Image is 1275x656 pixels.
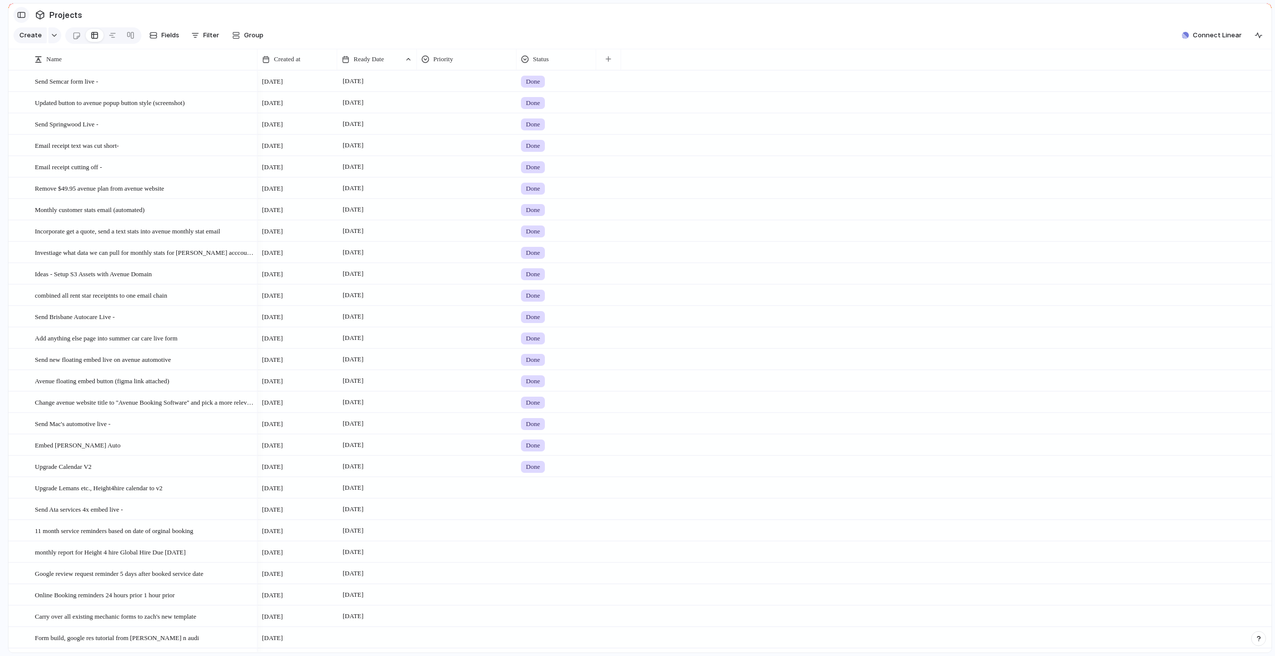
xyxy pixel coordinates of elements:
[262,398,283,408] span: [DATE]
[35,439,121,450] span: Embed [PERSON_NAME] Auto
[340,289,366,301] span: [DATE]
[340,204,366,216] span: [DATE]
[35,225,220,236] span: Incorporate get a quote, send a text stats into avenue monthly stat email
[354,54,384,64] span: Ready Date
[340,460,366,472] span: [DATE]
[35,567,203,579] span: Google review request reminder 5 days after booked service date
[35,311,115,322] span: Send Brisbane Autocare Live -
[35,204,144,215] span: Monthly customer stats email (automated)
[526,312,540,322] span: Done
[262,376,283,386] span: [DATE]
[340,353,366,365] span: [DATE]
[526,141,540,151] span: Done
[13,27,47,43] button: Create
[340,589,366,601] span: [DATE]
[262,547,283,557] span: [DATE]
[262,226,283,236] span: [DATE]
[262,419,283,429] span: [DATE]
[526,119,540,129] span: Done
[526,398,540,408] span: Done
[35,546,186,557] span: monthly report for Height 4 hire Global Hire Due [DATE]
[262,291,283,301] span: [DATE]
[340,546,366,558] span: [DATE]
[340,246,366,258] span: [DATE]
[35,353,171,365] span: Send new floating embed live on avenue automotive
[35,418,111,429] span: Send Mac's automotive live -
[19,30,42,40] span: Create
[526,376,540,386] span: Done
[203,30,219,40] span: Filter
[340,118,366,130] span: [DATE]
[526,333,540,343] span: Done
[35,118,98,129] span: Send Springwood Live -
[340,525,366,537] span: [DATE]
[161,30,179,40] span: Fields
[1178,28,1246,43] button: Connect Linear
[35,503,123,515] span: Send Ata services 4x embed live -
[340,375,366,387] span: [DATE]
[526,440,540,450] span: Done
[526,98,540,108] span: Done
[340,268,366,280] span: [DATE]
[262,333,283,343] span: [DATE]
[526,248,540,258] span: Done
[262,355,283,365] span: [DATE]
[35,289,167,301] span: combined all rent star receiptnts to one email chain
[35,75,98,87] span: Send Semcar form live -
[262,205,283,215] span: [DATE]
[35,332,177,343] span: Add anything else page into summer car care live form
[35,182,164,194] span: Remove $49.95 avenue plan from avenue website
[35,632,199,643] span: Form build, google res tutorial from [PERSON_NAME] n audi
[526,184,540,194] span: Done
[340,439,366,451] span: [DATE]
[1193,30,1242,40] span: Connect Linear
[46,54,62,64] span: Name
[274,54,300,64] span: Created at
[340,418,366,430] span: [DATE]
[35,268,152,279] span: Ideas - Setup S3 Assets with Avenue Domain
[35,97,185,108] span: Updated button to avenue popup button style (screenshot)
[340,482,366,494] span: [DATE]
[262,312,283,322] span: [DATE]
[340,503,366,515] span: [DATE]
[526,226,540,236] span: Done
[35,396,254,408] span: Change avenue website title to ''Avenue Booking Software'' and pick a more relevant image ask aud...
[526,355,540,365] span: Done
[340,396,366,408] span: [DATE]
[526,419,540,429] span: Done
[262,612,283,622] span: [DATE]
[244,30,263,40] span: Group
[145,27,183,43] button: Fields
[533,54,549,64] span: Status
[262,462,283,472] span: [DATE]
[340,97,366,109] span: [DATE]
[340,225,366,237] span: [DATE]
[526,291,540,301] span: Done
[262,505,283,515] span: [DATE]
[35,139,119,151] span: Email receipt text was cut short-
[187,27,223,43] button: Filter
[35,161,102,172] span: Email receipt cutting off -
[340,311,366,323] span: [DATE]
[262,590,283,600] span: [DATE]
[262,162,283,172] span: [DATE]
[526,205,540,215] span: Done
[35,246,254,258] span: Investiage what data we can pull for monthly stats for [PERSON_NAME] acccounting + [PERSON_NAME] ...
[262,483,283,493] span: [DATE]
[340,182,366,194] span: [DATE]
[526,269,540,279] span: Done
[262,248,283,258] span: [DATE]
[35,460,92,472] span: Upgrade Calendar V2
[262,526,283,536] span: [DATE]
[340,139,366,151] span: [DATE]
[35,610,196,622] span: Carry over all existing mechanic forms to zach's new template
[340,161,366,173] span: [DATE]
[262,77,283,87] span: [DATE]
[227,27,268,43] button: Group
[35,589,175,600] span: Online Booking reminders 24 hours prior 1 hour prior
[262,440,283,450] span: [DATE]
[262,633,283,643] span: [DATE]
[340,332,366,344] span: [DATE]
[35,525,193,536] span: 11 month service reminders based on date of orginal booking
[340,567,366,579] span: [DATE]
